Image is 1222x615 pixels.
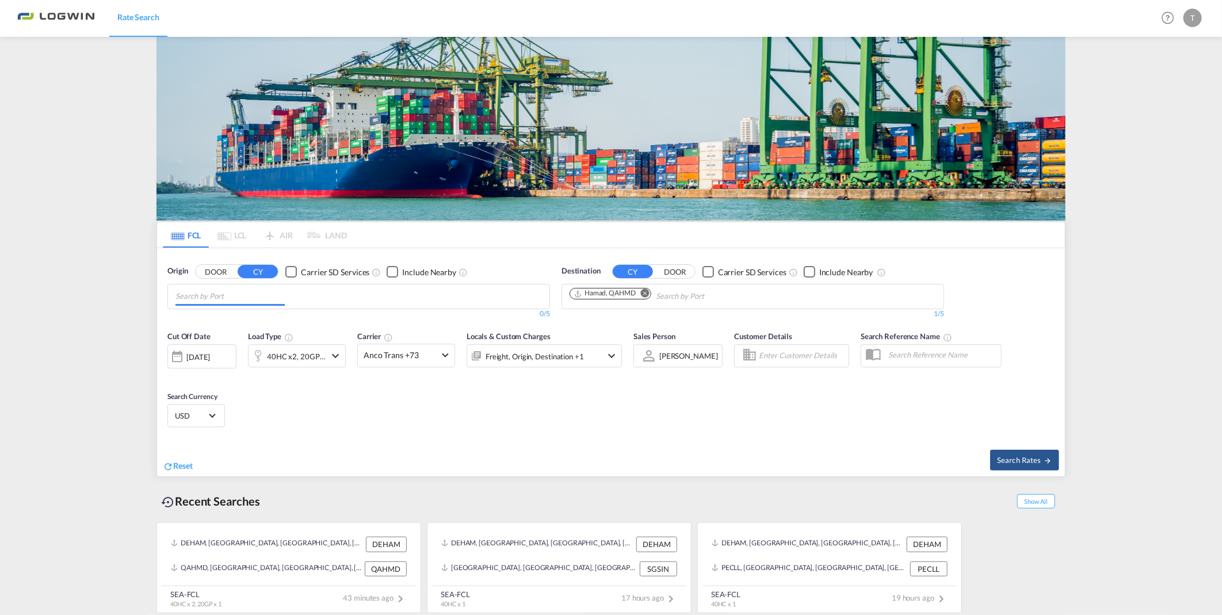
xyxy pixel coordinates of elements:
[357,332,393,341] span: Carrier
[574,288,638,298] div: Press delete to remove this chip.
[174,407,219,424] md-select: Select Currency: $ USDUnited States Dollar
[167,392,217,401] span: Search Currency
[697,522,962,613] recent-search-card: DEHAM, [GEOGRAPHIC_DATA], [GEOGRAPHIC_DATA], [GEOGRAPHIC_DATA], [GEOGRAPHIC_DATA] DEHAMPECLL, [GE...
[161,495,175,509] md-icon: icon-backup-restore
[659,351,718,360] div: [PERSON_NAME]
[658,347,719,364] md-select: Sales Person: Tamara Schaffner
[156,37,1066,221] img: bild-fuer-ratentool.png
[605,349,618,363] md-icon: icon-chevron-down
[174,284,289,306] md-chips-wrap: Chips container with autocompletion. Enter the text area, type text to search, and then use the u...
[636,537,677,552] div: DEHAM
[196,265,236,279] button: DOOR
[467,344,622,367] div: Freight Origin Destination Factory Stuffingicon-chevron-down
[441,537,633,552] div: DEHAM, Hamburg, Germany, Western Europe, Europe
[238,265,278,278] button: CY
[163,222,347,248] md-pagination-wrapper: Use the left and right arrow keys to navigate between tabs
[156,522,421,613] recent-search-card: DEHAM, [GEOGRAPHIC_DATA], [GEOGRAPHIC_DATA], [GEOGRAPHIC_DATA], [GEOGRAPHIC_DATA] DEHAMQAHMD, [GE...
[819,267,873,278] div: Include Nearby
[163,461,173,472] md-icon: icon-refresh
[997,455,1052,465] span: Search Rates
[157,248,1065,476] div: OriginDOOR CY Checkbox No InkUnchecked: Search for CY (Container Yard) services for all selected ...
[656,287,765,306] input: Chips input.
[1158,8,1178,28] span: Help
[759,347,845,365] input: Enter Customer Details
[248,344,346,367] div: 40HC x2 20GP x1icon-chevron-down
[892,593,948,602] span: 19 hours ago
[171,537,363,552] div: DEHAM, Hamburg, Germany, Western Europe, Europe
[711,589,740,599] div: SEA-FCL
[163,222,209,248] md-tab-item: FCL
[427,522,692,613] recent-search-card: DEHAM, [GEOGRAPHIC_DATA], [GEOGRAPHIC_DATA], [GEOGRAPHIC_DATA], [GEOGRAPHIC_DATA] DEHAM[GEOGRAPHI...
[170,600,222,608] span: 40HC x 2, 20GP x 1
[441,561,637,576] div: SGSIN, Singapore, Singapore, South East Asia, Asia Pacific
[186,352,210,362] div: [DATE]
[621,593,678,602] span: 17 hours ago
[934,592,948,606] md-icon: icon-chevron-right
[167,332,211,341] span: Cut Off Date
[1183,9,1202,27] div: T
[17,5,95,31] img: bc73a0e0d8c111efacd525e4c8ad7d32.png
[301,267,369,278] div: Carrier SD Services
[990,450,1059,470] button: Search Ratesicon-arrow-right
[574,288,636,298] div: Hamad, QAHMD
[1158,8,1183,29] div: Help
[467,332,551,341] span: Locals & Custom Charges
[486,348,584,365] div: Freight Origin Destination Factory Stuffing
[117,12,159,22] span: Rate Search
[712,537,904,552] div: DEHAM, Hamburg, Germany, Western Europe, Europe
[562,309,944,319] div: 1/5
[170,589,222,599] div: SEA-FCL
[163,460,193,473] div: icon-refreshReset
[655,265,695,279] button: DOOR
[910,561,948,576] div: PECLL
[562,265,601,277] span: Destination
[285,265,369,278] md-checkbox: Checkbox No Ink
[877,268,886,277] md-icon: Unchecked: Ignores neighbouring ports when fetching rates.Checked : Includes neighbouring ports w...
[343,593,407,602] span: 43 minutes ago
[329,349,342,363] md-icon: icon-chevron-down
[167,344,236,369] div: [DATE]
[804,265,873,278] md-checkbox: Checkbox No Ink
[1017,494,1055,508] span: Show All
[459,268,468,277] md-icon: Unchecked: Ignores neighbouring ports when fetching rates.Checked : Includes neighbouring ports w...
[640,561,677,576] div: SGSIN
[364,350,438,361] span: Anco Trans +73
[568,284,770,306] md-chips-wrap: Chips container. Use arrow keys to select chips.
[633,332,675,341] span: Sales Person
[175,287,285,306] input: Chips input.
[267,348,326,365] div: 40HC x2 20GP x1
[384,333,393,342] md-icon: The selected Trucker/Carrierwill be displayed in the rate results If the rates are from another f...
[712,561,907,576] div: PECLL, Callao, Peru, South America, Americas
[789,268,798,277] md-icon: Unchecked: Search for CY (Container Yard) services for all selected carriers.Checked : Search for...
[943,333,952,342] md-icon: Your search will be saved by the below given name
[734,332,792,341] span: Customer Details
[1044,457,1052,465] md-icon: icon-arrow-right
[883,346,1001,363] input: Search Reference Name
[167,265,188,277] span: Origin
[248,332,293,341] span: Load Type
[907,537,948,552] div: DEHAM
[702,265,786,278] md-checkbox: Checkbox No Ink
[441,600,465,608] span: 40HC x 1
[711,600,736,608] span: 40HC x 1
[387,265,456,278] md-checkbox: Checkbox No Ink
[171,561,362,576] div: QAHMD, Hamad, Qatar, Middle East, Middle East
[394,592,407,606] md-icon: icon-chevron-right
[173,461,193,470] span: Reset
[861,332,952,341] span: Search Reference Name
[402,267,456,278] div: Include Nearby
[664,592,678,606] md-icon: icon-chevron-right
[284,333,293,342] md-icon: icon-information-outline
[633,288,651,300] button: Remove
[372,268,381,277] md-icon: Unchecked: Search for CY (Container Yard) services for all selected carriers.Checked : Search for...
[156,488,265,514] div: Recent Searches
[175,411,207,421] span: USD
[366,537,407,552] div: DEHAM
[167,367,176,382] md-datepicker: Select
[167,309,550,319] div: 0/5
[441,589,470,599] div: SEA-FCL
[365,561,407,576] div: QAHMD
[613,265,653,278] button: CY
[718,267,786,278] div: Carrier SD Services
